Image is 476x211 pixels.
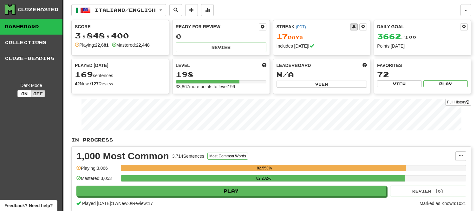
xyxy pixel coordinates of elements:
[176,32,266,40] div: 0
[123,165,406,171] div: 82.553%
[118,201,131,206] span: New: 0
[75,81,80,86] strong: 42
[117,201,118,206] span: /
[176,70,266,78] div: 198
[136,43,150,48] strong: 22,448
[176,83,266,90] div: 33,867 more points to level 199
[420,200,466,207] div: Marked as Known: 1021
[423,80,468,87] button: Play
[75,70,166,79] div: sentences
[75,42,109,48] div: Playing:
[201,4,214,16] button: More stats
[207,153,248,160] button: Most Common Words
[76,186,386,196] button: Play
[172,153,204,159] div: 3,714 Sentences
[377,32,401,41] span: 3662
[176,23,259,30] div: Ready for Review
[17,90,31,97] button: On
[71,137,471,143] p: In Progress
[5,82,58,89] div: Dark Mode
[362,62,367,69] span: This week in points, UTC
[277,81,367,88] button: View
[112,42,150,48] div: Mastered:
[377,23,460,30] div: Daily Goal
[377,35,416,40] span: / 100
[71,4,166,16] button: Italiano/English
[91,81,98,86] strong: 127
[132,201,153,206] span: Review: 17
[277,32,367,41] div: Day s
[75,32,166,40] div: 3,848,400
[75,70,93,79] span: 169
[75,81,166,87] div: New / Review
[76,165,118,175] div: Playing: 3,066
[95,43,109,48] strong: 22,681
[75,23,166,30] div: Score
[390,186,466,196] button: Review (0)
[75,62,108,69] span: Played [DATE]
[82,201,117,206] span: Played [DATE]: 17
[176,62,190,69] span: Level
[377,62,468,69] div: Favorites
[277,32,288,41] span: 17
[4,202,53,209] span: Open feedback widget
[76,151,169,161] div: 1,000 Most Common
[123,175,405,181] div: 82.202%
[377,43,468,49] div: Points [DATE]
[17,6,59,13] div: Clozemaster
[31,90,45,97] button: Off
[95,7,156,13] span: Italiano / English
[277,43,367,49] div: Includes [DATE]!
[277,70,294,79] span: N/A
[76,175,118,186] div: Mastered: 3,053
[296,25,306,29] a: (PDT)
[277,62,311,69] span: Leaderboard
[445,99,471,106] a: Full History
[169,4,182,16] button: Search sentences
[176,43,266,52] button: Review
[262,62,266,69] span: Score more points to level up
[185,4,198,16] button: Add sentence to collection
[377,70,468,78] div: 72
[277,23,350,30] div: Streak
[377,80,421,87] button: View
[131,201,132,206] span: /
